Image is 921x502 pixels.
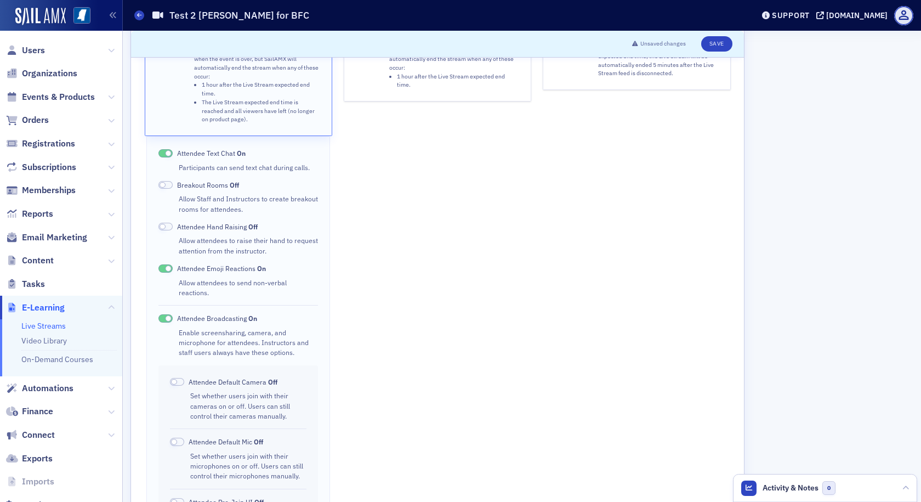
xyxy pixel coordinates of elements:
span: Breakout Rooms [177,180,239,190]
span: Attendee Emoji Reactions [177,263,266,273]
a: Memberships [6,184,76,196]
a: Finance [6,405,53,418]
span: Finance [22,405,53,418]
img: SailAMX [73,7,90,24]
span: Content [22,255,54,267]
span: Organizations [22,67,77,80]
a: View Homepage [66,7,90,26]
span: Off [230,181,239,189]
button: Save [701,36,732,52]
a: Organizations [6,67,77,80]
a: Live Streams [21,321,66,331]
a: Imports [6,476,54,488]
li: Starting 5 minutes before the Live Stream expected end time, the Live Stream will be automaticall... [598,43,718,78]
a: Video Library [21,336,67,346]
h1: Test 2 [PERSON_NAME] for BFC [169,9,309,22]
a: Tasks [6,278,45,290]
span: Off [254,437,263,446]
span: On [158,264,173,273]
span: On [248,314,257,323]
li: 1 hour after the Live Stream expected end time. [397,72,519,90]
a: Reports [6,208,53,220]
a: Users [6,44,45,57]
span: Exports [22,453,53,465]
a: E-Learning [6,302,65,314]
div: Set whether users join with their cameras on or off. Users can still control their cameras manually. [190,391,306,421]
a: Orders [6,114,49,126]
span: On [158,314,173,323]
div: Participants can send text chat during calls. [179,162,318,172]
a: Registrations [6,138,75,150]
span: Tasks [22,278,45,290]
span: Off [158,223,173,231]
div: Allow attendees to raise their hand to request attention from the instructor. [179,235,318,256]
a: Subscriptions [6,161,76,173]
div: Allow Staff and Instructors to create breakout rooms for attendees. [179,194,318,214]
span: Registrations [22,138,75,150]
li: It's recommended to manually end the stream when the event is over, but SailAMX will automaticall... [194,46,320,124]
span: Subscriptions [22,161,76,173]
div: Support [772,10,810,20]
a: Automations [6,382,73,394]
span: Profile [894,6,913,25]
span: Off [170,438,184,446]
span: Unsaved changes [640,40,686,48]
span: Attendee Text Chat [177,148,246,158]
span: Memberships [22,184,76,196]
span: Off [170,378,184,386]
a: On-Demand Courses [21,354,93,364]
span: Imports [22,476,54,488]
div: Set whether users join with their microphones on or off. Users can still control their microphone... [190,451,306,481]
span: Attendee Default Camera [189,377,277,387]
li: 1 hour after the Live Stream expected end time. [202,81,320,98]
div: Allow attendees to send non-verbal reactions. [179,278,318,298]
span: Orders [22,114,49,126]
span: Connect [22,429,55,441]
span: Users [22,44,45,57]
span: Automations [22,382,73,394]
span: Events & Products [22,91,95,103]
span: Off [248,222,258,231]
span: On [158,149,173,157]
span: Email Marketing [22,232,87,244]
a: Events & Products [6,91,95,103]
div: Enable screensharing, camera, and microphone for attendees. Instructors and staff users always ha... [179,328,318,358]
span: 0 [822,481,836,495]
a: Content [6,255,54,267]
div: [DOMAIN_NAME] [826,10,888,20]
li: It's recommended to manually end the stream when the event is over, but SailAMX will automaticall... [389,38,519,90]
span: Attendee Broadcasting [177,313,257,323]
span: Reports [22,208,53,220]
span: Off [268,377,277,386]
span: On [237,149,246,157]
a: Exports [6,453,53,465]
img: SailAMX [15,8,66,25]
span: On [257,264,266,273]
span: E-Learning [22,302,65,314]
span: Activity & Notes [763,482,818,494]
span: Off [158,181,173,189]
span: Attendee Hand Raising [177,222,258,232]
a: Connect [6,429,55,441]
button: [DOMAIN_NAME] [816,12,891,19]
li: The Live Stream expected end time is reached and all viewers have left (no longer on product page). [202,98,320,124]
a: Email Marketing [6,232,87,244]
span: Attendee Default Mic [189,437,263,447]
